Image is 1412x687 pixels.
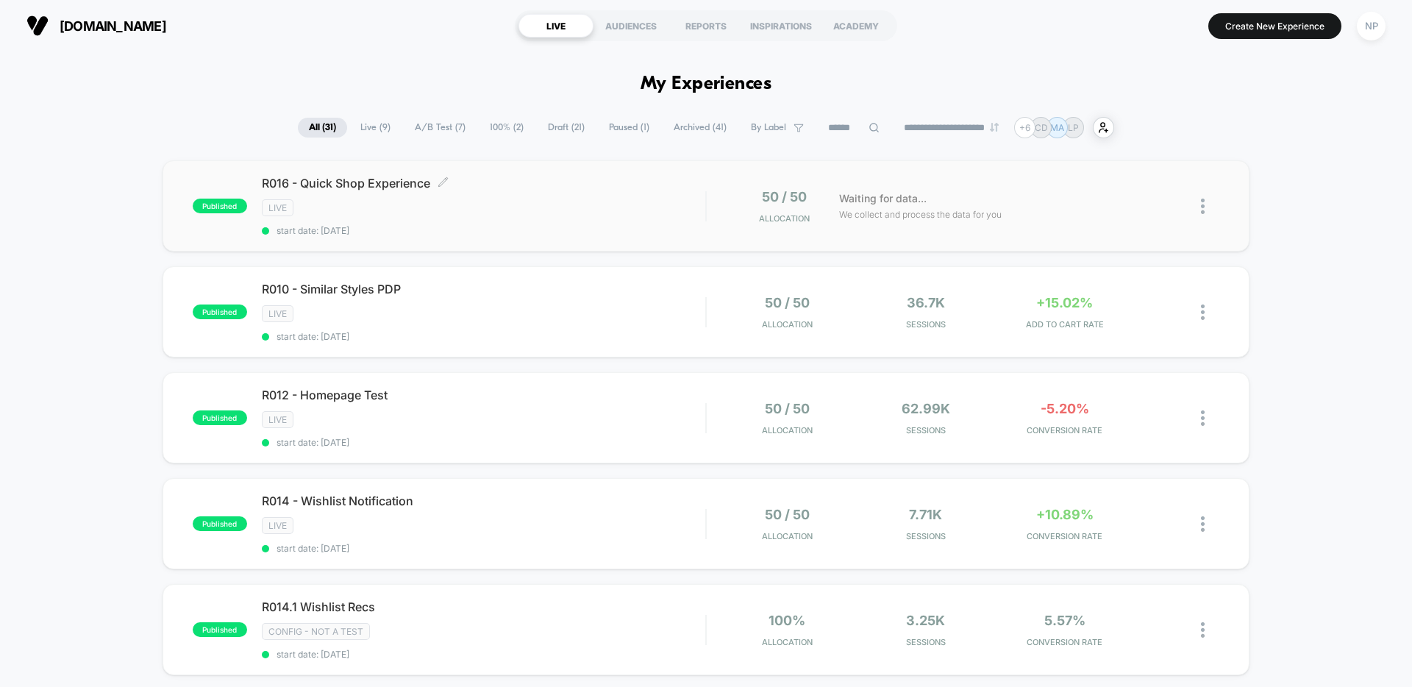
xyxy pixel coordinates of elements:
span: Allocation [762,531,813,541]
span: By Label [751,122,786,133]
span: LIVE [262,517,293,534]
span: R016 - Quick Shop Experience [262,176,705,191]
span: R012 - Homepage Test [262,388,705,402]
span: 5.57% [1044,613,1085,628]
span: 50 / 50 [762,189,807,204]
span: 7.71k [909,507,942,522]
span: published [193,516,247,531]
span: Allocation [762,319,813,330]
p: MA [1050,122,1064,133]
span: start date: [DATE] [262,649,705,660]
span: LIVE [262,411,293,428]
span: ADD TO CART RATE [999,319,1130,330]
p: CD [1035,122,1048,133]
span: R010 - Similar Styles PDP [262,282,705,296]
span: CONVERSION RATE [999,531,1130,541]
span: Paused ( 1 ) [598,118,660,138]
span: Sessions [860,531,992,541]
img: close [1201,305,1205,320]
span: Sessions [860,425,992,435]
img: end [990,123,999,132]
span: CONVERSION RATE [999,425,1130,435]
span: A/B Test ( 7 ) [404,118,477,138]
span: R014.1 Wishlist Recs [262,599,705,614]
div: LIVE [518,14,593,38]
span: Allocation [762,425,813,435]
span: Live ( 9 ) [349,118,402,138]
span: start date: [DATE] [262,437,705,448]
span: All ( 31 ) [298,118,347,138]
span: 50 / 50 [765,401,810,416]
span: Allocation [759,213,810,224]
img: close [1201,199,1205,214]
span: Draft ( 21 ) [537,118,596,138]
span: start date: [DATE] [262,331,705,342]
span: CONFIG - NOT A TEST [262,623,370,640]
button: NP [1352,11,1390,41]
span: 3.25k [906,613,945,628]
span: Sessions [860,637,992,647]
span: published [193,199,247,213]
span: LIVE [262,199,293,216]
span: 50 / 50 [765,295,810,310]
span: [DOMAIN_NAME] [60,18,166,34]
button: Create New Experience [1208,13,1341,39]
span: LIVE [262,305,293,322]
span: +15.02% [1036,295,1093,310]
span: 36.7k [907,295,945,310]
button: [DOMAIN_NAME] [22,14,171,38]
div: REPORTS [668,14,744,38]
span: 100% ( 2 ) [479,118,535,138]
div: NP [1357,12,1386,40]
h1: My Experiences [641,74,772,95]
span: We collect and process the data for you [839,207,1002,221]
img: close [1201,622,1205,638]
span: published [193,305,247,319]
span: +10.89% [1036,507,1094,522]
span: start date: [DATE] [262,543,705,554]
span: start date: [DATE] [262,225,705,236]
span: 62.99k [902,401,950,416]
img: Visually logo [26,15,49,37]
span: published [193,410,247,425]
div: ACADEMY [819,14,894,38]
div: AUDIENCES [593,14,668,38]
div: + 6 [1014,117,1035,138]
span: Waiting for data... [839,191,927,207]
div: INSPIRATIONS [744,14,819,38]
span: -5.20% [1041,401,1089,416]
span: 50 / 50 [765,507,810,522]
span: Sessions [860,319,992,330]
span: Allocation [762,637,813,647]
img: close [1201,516,1205,532]
span: Archived ( 41 ) [663,118,738,138]
img: close [1201,410,1205,426]
span: published [193,622,247,637]
span: 100% [769,613,805,628]
span: CONVERSION RATE [999,637,1130,647]
span: R014 - Wishlist Notification [262,494,705,508]
p: LP [1068,122,1079,133]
